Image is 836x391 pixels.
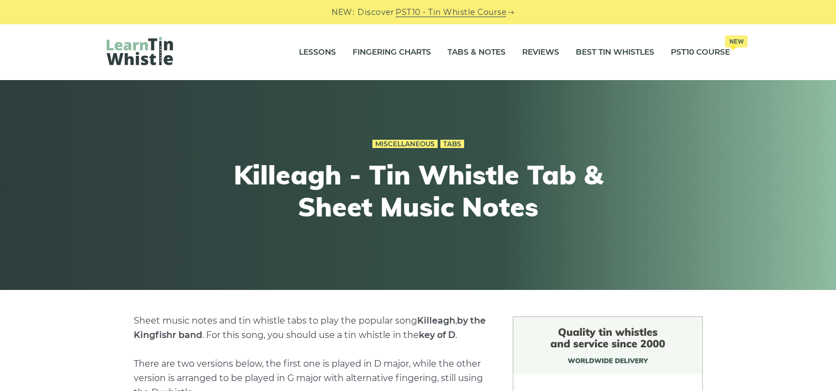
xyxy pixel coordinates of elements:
a: Tabs & Notes [448,39,506,66]
a: Reviews [522,39,559,66]
strong: Killeagh [417,315,455,326]
span: Sheet music notes and tin whistle tabs to play the popular song , [134,315,457,326]
span: New [725,35,748,47]
a: Fingering Charts [353,39,431,66]
a: Best Tin Whistles [576,39,654,66]
h1: Killeagh - Tin Whistle Tab & Sheet Music Notes [215,159,622,223]
a: PST10 CourseNew [671,39,730,66]
img: LearnTinWhistle.com [107,37,173,65]
a: Lessons [299,39,336,66]
a: Tabs [440,140,464,149]
strong: key of D [419,330,455,340]
a: Miscellaneous [372,140,438,149]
